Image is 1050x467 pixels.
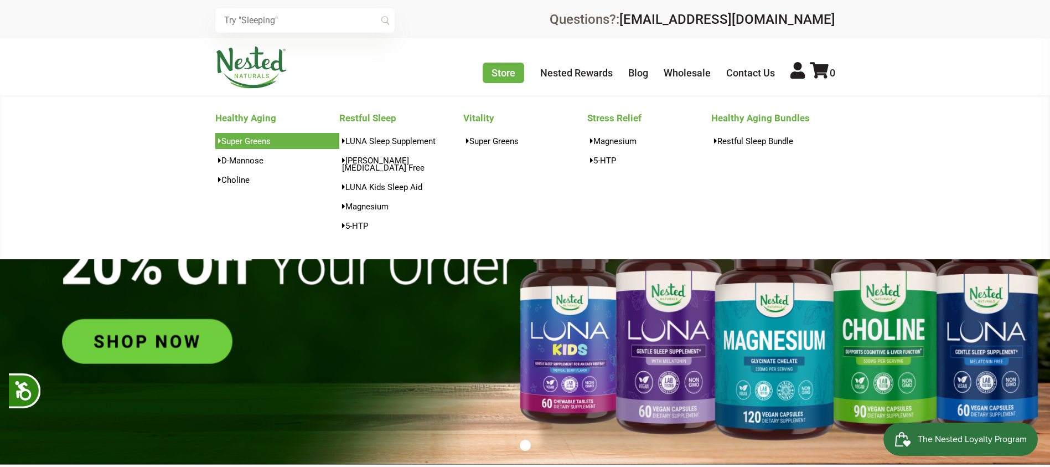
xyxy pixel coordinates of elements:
[339,152,463,176] a: [PERSON_NAME][MEDICAL_DATA] Free
[711,109,835,127] a: Healthy Aging Bundles
[339,179,463,195] a: LUNA Kids Sleep Aid
[483,63,524,83] a: Store
[550,13,835,26] div: Questions?:
[339,133,463,149] a: LUNA Sleep Supplement
[215,8,395,33] input: Try "Sleeping"
[810,67,835,79] a: 0
[520,440,531,451] button: 1 of 1
[339,218,463,234] a: 5-HTP
[619,12,835,27] a: [EMAIL_ADDRESS][DOMAIN_NAME]
[540,67,613,79] a: Nested Rewards
[215,152,339,168] a: D-Mannose
[587,109,711,127] a: Stress Relief
[883,423,1039,456] iframe: Button to open loyalty program pop-up
[215,172,339,188] a: Choline
[664,67,711,79] a: Wholesale
[711,133,835,149] a: Restful Sleep Bundle
[463,133,587,149] a: Super Greens
[215,109,339,127] a: Healthy Aging
[215,133,339,149] a: Super Greens
[339,109,463,127] a: Restful Sleep
[726,67,775,79] a: Contact Us
[830,67,835,79] span: 0
[463,109,587,127] a: Vitality
[587,152,711,168] a: 5-HTP
[215,47,287,89] img: Nested Naturals
[339,198,463,214] a: Magnesium
[587,133,711,149] a: Magnesium
[628,67,648,79] a: Blog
